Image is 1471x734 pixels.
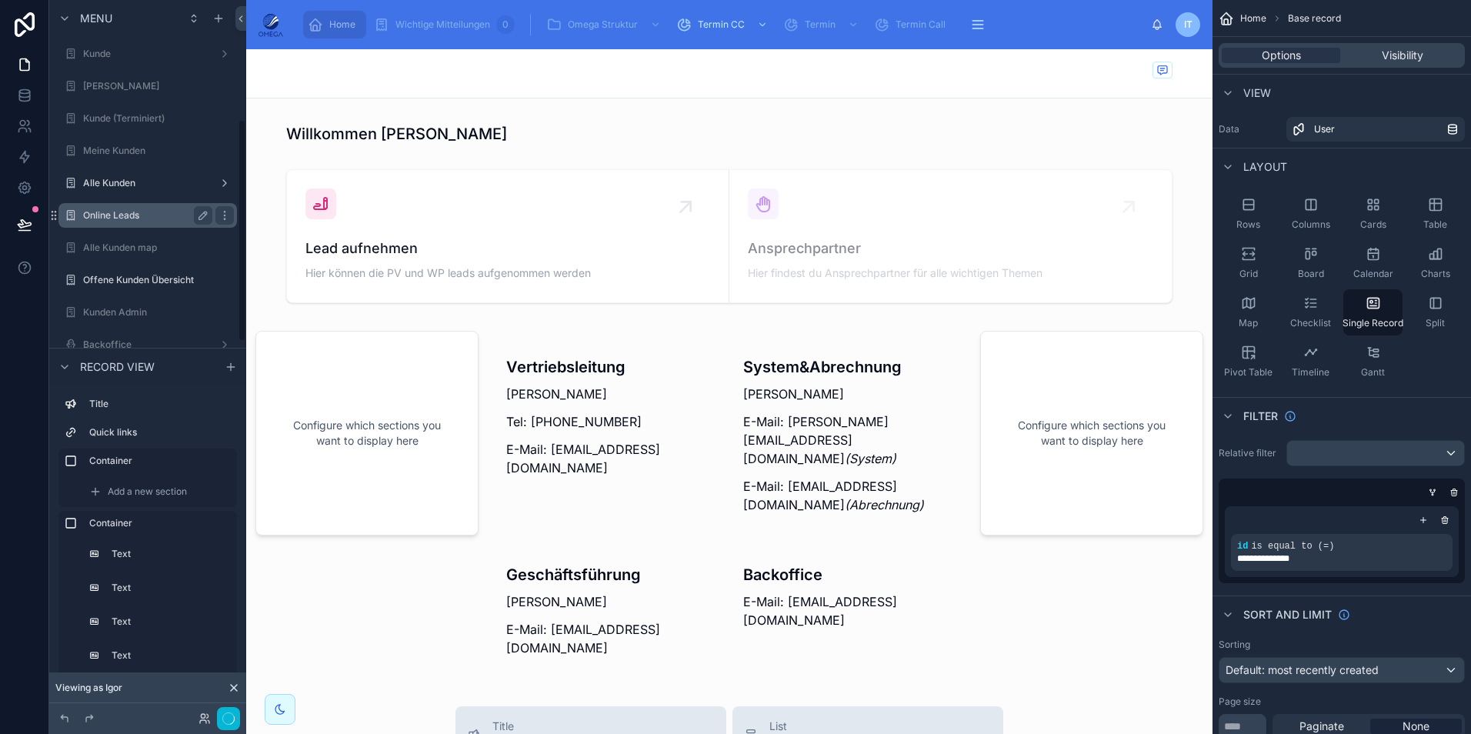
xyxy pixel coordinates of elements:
span: id [1237,541,1248,552]
a: Meine Kunden [58,138,237,163]
div: scrollable content [49,385,246,679]
a: Wichtige Mitteilungen0 [369,11,519,38]
span: is equal to (=) [1251,541,1334,552]
span: Add a new section [108,485,187,498]
span: Record view [80,359,155,375]
a: Alle Kunden map [58,235,237,260]
span: Map [1239,317,1258,329]
label: Page size [1219,696,1261,708]
label: Data [1219,123,1280,135]
img: App logo [259,12,283,37]
span: Checklist [1290,317,1331,329]
button: Cards [1343,191,1403,237]
label: [PERSON_NAME] [83,80,234,92]
a: User [1286,117,1465,142]
span: User [1314,123,1335,135]
a: Termin CC [672,11,776,38]
button: Timeline [1281,339,1340,385]
span: Sort And Limit [1243,607,1332,622]
label: Meine Kunden [83,145,234,157]
span: View [1243,85,1271,101]
button: Calendar [1343,240,1403,286]
label: Sorting [1219,639,1250,651]
span: Base record [1288,12,1341,25]
span: Home [329,18,355,31]
label: Container [89,455,231,467]
span: Wichtige Mitteilungen [395,18,490,31]
span: Columns [1292,219,1330,231]
label: Text [112,548,228,560]
button: Default: most recently created [1219,657,1465,683]
a: Omega Struktur [542,11,669,38]
span: Default: most recently created [1226,663,1379,676]
label: Online Leads [83,209,206,222]
button: Grid [1219,240,1278,286]
a: Kunde [58,42,237,66]
label: Quick links [89,426,231,439]
button: Split [1406,289,1465,335]
span: Layout [1243,159,1287,175]
button: Table [1406,191,1465,237]
span: Termin CC [698,18,745,31]
span: Visibility [1382,48,1423,63]
label: Kunde (Terminiert) [83,112,234,125]
a: [PERSON_NAME] [58,74,237,98]
span: Home [1240,12,1266,25]
button: Charts [1406,240,1465,286]
button: Rows [1219,191,1278,237]
a: Kunden Admin [58,300,237,325]
span: Split [1426,317,1445,329]
label: Title [89,398,231,410]
label: Container [89,517,231,529]
span: Termin [805,18,836,31]
button: Columns [1281,191,1340,237]
span: Calendar [1353,268,1393,280]
button: Board [1281,240,1340,286]
span: Cards [1360,219,1386,231]
span: Table [1423,219,1447,231]
a: Backoffice [58,332,237,357]
span: Board [1298,268,1324,280]
button: Checklist [1281,289,1340,335]
span: Grid [1239,268,1258,280]
label: Alle Kunden map [83,242,234,254]
label: Text [112,616,228,628]
label: Kunde [83,48,212,60]
div: 0 [496,15,515,34]
label: Alle Kunden [83,177,212,189]
span: Viewing as Igor [55,682,122,694]
label: Text [112,582,228,594]
a: Kunde (Terminiert) [58,106,237,131]
label: Relative filter [1219,447,1280,459]
a: Offene Kunden Übersicht [58,268,237,292]
label: Text [112,649,228,662]
a: Alle Kunden [58,171,237,195]
a: Termin Call [869,11,956,38]
a: Termin [779,11,866,38]
span: Rows [1236,219,1260,231]
label: Backoffice [83,339,212,351]
span: Single Record [1343,317,1403,329]
span: Options [1262,48,1301,63]
button: Map [1219,289,1278,335]
span: Filter [1243,409,1278,424]
span: Menu [80,11,112,26]
a: Online Leads [58,203,237,228]
span: Omega Struktur [568,18,638,31]
label: Offene Kunden Übersicht [83,274,234,286]
span: IT [1184,18,1192,31]
a: Home [303,11,366,38]
span: Termin Call [896,18,946,31]
span: Gantt [1361,366,1385,379]
div: scrollable content [295,8,1151,42]
span: Charts [1421,268,1450,280]
span: Pivot Table [1224,366,1273,379]
button: Single Record [1343,289,1403,335]
span: Timeline [1292,366,1329,379]
label: Kunden Admin [83,306,234,319]
button: Pivot Table [1219,339,1278,385]
button: Gantt [1343,339,1403,385]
